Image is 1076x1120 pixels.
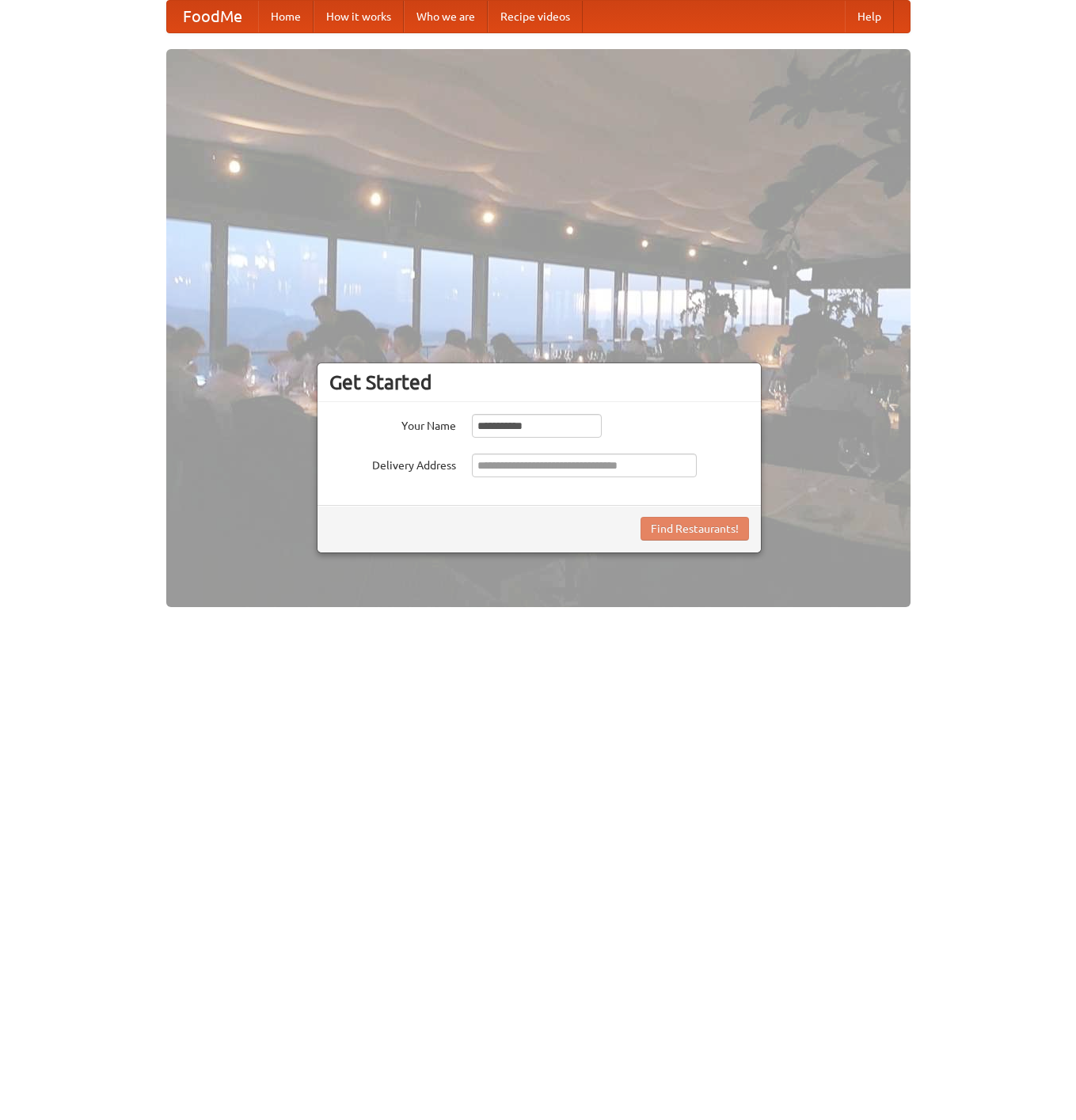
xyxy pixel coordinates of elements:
[329,370,749,394] h3: Get Started
[845,1,894,32] a: Help
[167,1,258,32] a: FoodMe
[404,1,488,32] a: Who we are
[258,1,314,32] a: Home
[329,454,456,473] label: Delivery Address
[641,517,749,541] button: Find Restaurants!
[329,414,456,434] label: Your Name
[488,1,583,32] a: Recipe videos
[314,1,404,32] a: How it works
